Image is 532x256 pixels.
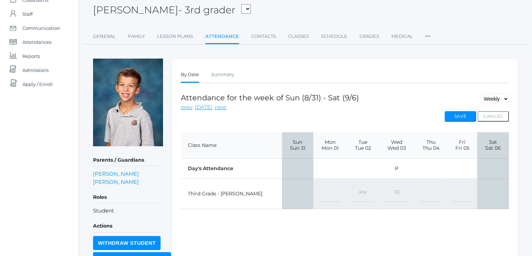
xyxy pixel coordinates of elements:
[93,178,139,186] a: [PERSON_NAME]
[321,29,347,43] a: Schedule
[22,63,49,77] span: Admissions
[251,29,276,43] a: Contacts
[93,191,163,203] h5: Roles
[319,145,342,151] span: Mon 01
[282,132,313,159] th: Sun
[215,103,226,112] a: next
[384,145,409,151] span: Wed 03
[287,145,308,151] span: Sun 31
[22,35,51,49] span: Attendances
[22,49,40,63] span: Reports
[347,132,379,159] th: Tue
[477,111,509,122] button: Cancel
[391,29,413,43] a: Medical
[128,29,145,43] a: Family
[181,68,199,83] a: By Date
[22,21,60,35] span: Communication
[181,132,282,159] th: Class Name
[453,145,472,151] span: Fri 05
[93,29,116,43] a: General
[93,5,251,15] h2: [PERSON_NAME]
[93,154,163,166] h5: Parents / Guardians
[181,94,359,102] h1: Attendance for the week of Sun (8/31) - Sat (9/6)
[445,111,476,122] button: Save
[352,145,374,151] span: Tue 02
[211,68,234,82] a: Summary
[181,103,192,112] a: prev
[93,236,161,250] input: Withdraw Student
[178,4,235,16] span: - 3rd grader
[360,29,379,43] a: Grades
[414,132,447,159] th: Thu
[379,159,414,179] td: P
[205,29,239,45] a: Attendance
[93,170,139,178] a: [PERSON_NAME]
[379,132,414,159] th: Wed
[288,29,309,43] a: Classes
[22,7,33,21] span: Staff
[447,132,477,159] th: Fri
[181,179,282,209] td: Third Grade - [PERSON_NAME]
[93,59,163,146] img: Noah Gregg
[419,145,442,151] span: Thu 04
[195,103,212,112] a: [DATE]
[22,77,53,91] span: Apply / Enroll
[482,145,504,151] span: Sat 06
[313,132,347,159] th: Mon
[157,29,193,43] a: Lesson Plans
[93,207,163,215] li: Student
[93,220,163,232] h5: Actions
[188,165,233,171] strong: Day's Attendance
[477,132,509,159] th: Sat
